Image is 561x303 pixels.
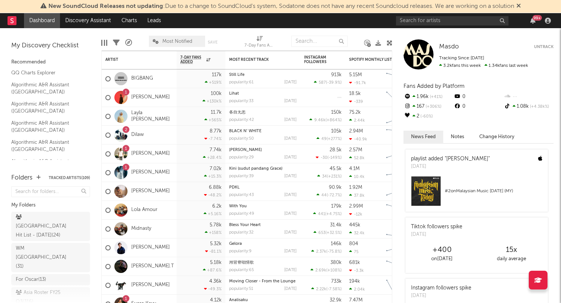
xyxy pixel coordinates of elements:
[445,156,490,161] a: "[PERSON_NAME]"
[411,155,490,163] div: playlist added
[284,287,297,291] div: [DATE]
[349,91,361,96] div: 18.5k
[131,188,170,194] a: [PERSON_NAME]
[125,32,132,54] div: A&R Pipeline
[131,94,170,101] a: [PERSON_NAME]
[383,107,417,126] svg: Chart title
[211,91,222,96] div: 100k
[314,118,325,122] span: 9.46k
[396,16,508,26] input: Search for artists
[407,246,477,255] div: +400
[48,3,514,9] span: : Due to a change to SoundCloud's system, Sodatone does not have any recent Soundcloud releases. ...
[311,249,342,254] div: ( )
[116,13,142,28] a: Charts
[330,166,342,171] div: 45.5k
[284,137,297,141] div: [DATE]
[349,204,363,209] div: 2.99M
[453,102,503,112] div: 0
[284,174,297,178] div: [DATE]
[331,241,342,246] div: 146k
[349,185,362,190] div: 1.92M
[314,80,342,85] div: ( )
[349,212,362,217] div: -12k
[229,298,297,302] div: Analisaku
[411,163,490,170] div: [DATE]
[210,166,222,171] div: 7.02k
[284,249,297,253] div: [DATE]
[284,155,297,160] div: [DATE]
[229,129,261,133] a: BLACK N’ WHITE
[11,186,90,197] input: Search for folders...
[229,80,253,84] div: popularity: 61
[24,13,60,28] a: Dashboard
[316,155,342,160] div: ( )
[229,155,254,160] div: popularity: 29
[530,18,535,24] button: 99+
[229,212,254,216] div: popularity: 49
[229,268,254,272] div: popularity: 65
[229,249,252,253] div: popularity: 9
[443,131,472,143] button: Notes
[229,148,297,152] div: Joaquin
[331,72,342,77] div: 913k
[327,231,340,235] span: +32.5 %
[439,63,481,68] span: 3.2k fans this week
[321,193,327,197] span: 44
[411,223,462,231] div: Tiktok followers spike
[309,118,342,122] div: ( )
[310,268,342,273] div: ( )
[229,242,297,246] div: Gelora
[349,231,364,235] div: 32.4k
[210,241,222,246] div: 5.32k
[477,246,546,255] div: 15 x
[326,212,340,216] span: +4.75 %
[131,75,153,82] a: BIGBANG
[229,298,248,302] a: Analisaku
[311,286,342,291] div: ( )
[383,69,417,88] svg: Chart title
[131,282,170,288] a: [PERSON_NAME]
[49,176,90,180] button: Tracked Artists(109)
[411,292,471,300] div: [DATE]
[328,175,340,179] span: +231 %
[439,63,528,68] span: 1.34k fans last week
[229,174,254,178] div: popularity: 39
[11,58,90,67] div: Recommended
[16,244,69,271] div: WM [GEOGRAPHIC_DATA] ( 31 )
[202,99,222,104] div: +130k %
[321,137,327,141] span: 49
[477,255,546,264] div: daily average
[327,268,340,273] span: +108 %
[131,169,170,176] a: [PERSON_NAME]
[11,119,82,134] a: Algorithmic A&R Assistant ([GEOGRAPHIC_DATA])
[317,174,342,179] div: ( )
[331,204,342,209] div: 179k
[284,118,297,122] div: [DATE]
[203,155,222,160] div: +28.4 %
[229,193,254,197] div: popularity: 43
[229,148,262,152] a: [PERSON_NAME]
[439,56,484,60] span: Tracking Since: [DATE]
[229,223,261,227] a: Bless Your Heart
[105,57,162,62] div: Artist
[383,88,417,107] svg: Chart title
[162,39,192,44] span: Most Notified
[403,102,453,112] div: 167
[212,204,222,209] div: 6.2k
[349,99,363,104] div: -339
[349,287,365,292] div: 2.04k
[229,261,254,265] a: 用背脊唱情歌
[328,193,340,197] span: -72.7 %
[349,174,364,179] div: 10.4k
[229,185,240,190] a: PDKL
[244,32,274,54] div: 7-Day Fans Added (7-Day Fans Added)
[313,230,342,235] div: ( )
[316,250,326,254] span: 2.37k
[205,80,222,85] div: +519 %
[229,118,254,122] div: popularity: 42
[349,155,364,160] div: 52.8k
[180,55,204,64] span: 7-Day Fans Added
[229,92,297,96] div: Lihat
[205,249,222,254] div: -81.1 %
[319,81,326,85] span: 587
